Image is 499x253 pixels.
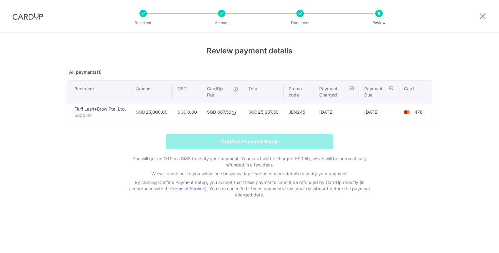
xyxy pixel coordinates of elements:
[415,109,425,115] span: 4761
[399,81,432,103] th: Card
[364,86,387,98] span: Payment Due
[314,103,359,121] td: [DATE]
[277,20,323,26] p: Document
[248,109,257,115] span: SGD
[67,103,131,121] td: Fluff Lash+Brow Pte. Ltd.
[243,103,284,121] td: 25,687.50
[243,81,284,103] th: Total
[459,234,493,250] iframe: Opens a widget where you can find more information
[131,103,173,121] td: 25,000.00
[202,103,243,121] td: SGD 687.50
[124,179,375,198] p: By clicking Confirm Payment Setup, you accept that these payments cannot be refunded by CardUp di...
[178,109,187,115] span: SGD
[67,69,432,75] p: All payments(1)
[74,112,126,118] p: Supplier
[67,81,131,103] th: Recipient
[356,20,402,26] p: Review
[359,103,399,121] td: [DATE]
[120,20,166,26] p: Recipient
[319,86,347,98] span: Payment Charged
[284,81,314,103] th: Promo code
[284,103,314,121] td: JEN245
[199,20,245,26] p: Amount
[207,86,230,98] span: CardUp Fee
[173,81,202,103] th: GST
[13,12,43,20] img: CardUp
[124,156,375,168] p: You will get an OTP via SMS to verify your payment. Your card will be charged S$0.50, which will ...
[124,171,375,177] p: We will reach out to you within one business day if we need more details to verify your payment.
[131,81,173,103] th: Amount
[173,103,202,121] td: 0.00
[171,186,205,191] a: Terms of Service
[67,45,432,57] h4: Review payment details
[136,109,145,115] span: SGD
[401,108,413,116] img: <span class="translation_missing" title="translation missing: en.account_steps.new_confirm_form.b...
